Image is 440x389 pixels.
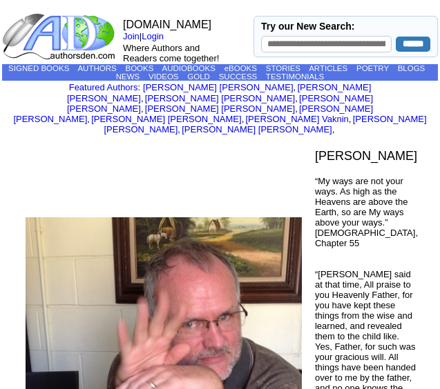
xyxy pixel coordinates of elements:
[91,114,241,124] a: [PERSON_NAME] [PERSON_NAME]
[149,72,178,81] a: VIDEOS
[144,95,145,103] font: i
[266,72,324,81] a: TESTIMONIALS
[219,72,258,81] a: SUCCESS
[142,31,164,41] a: Login
[69,82,138,92] a: Featured Authors
[67,82,371,103] a: [PERSON_NAME] [PERSON_NAME]
[266,64,300,72] a: STORIES
[162,64,216,72] a: AUDIOBOOKS
[351,116,352,123] font: i
[244,116,245,123] font: i
[13,103,373,124] a: [PERSON_NAME] [PERSON_NAME]
[67,93,373,114] a: [PERSON_NAME] [PERSON_NAME]
[315,149,417,163] font: [PERSON_NAME]
[182,124,332,134] a: [PERSON_NAME] [PERSON_NAME]
[334,126,336,134] font: i
[261,21,354,32] label: Try our New Search:
[13,82,426,134] font: , , , , , , , , , ,
[309,64,347,72] a: ARTICLES
[224,64,257,72] a: eBOOKS
[2,12,118,61] img: logo_ad.gif
[8,64,69,72] a: SIGNED BOOKS
[104,114,426,134] a: [PERSON_NAME] [PERSON_NAME]
[398,64,425,72] a: BLOGS
[77,64,116,72] a: AUTHORS
[144,106,145,113] font: i
[125,64,153,72] a: BOOKS
[116,72,140,81] a: NEWS
[143,82,293,92] a: [PERSON_NAME] [PERSON_NAME]
[245,114,348,124] a: [PERSON_NAME] Vaknin
[123,31,169,41] font: |
[145,103,295,114] a: [PERSON_NAME] [PERSON_NAME]
[69,82,140,92] font: :
[145,93,295,103] a: [PERSON_NAME] [PERSON_NAME]
[296,84,297,92] font: i
[123,19,211,30] font: [DOMAIN_NAME]
[123,43,219,63] font: Where Authors and Readers come together!
[123,31,140,41] a: Join
[298,106,299,113] font: i
[187,72,210,81] a: GOLD
[356,64,389,72] a: POETRY
[180,126,182,134] font: i
[298,95,299,103] font: i
[90,116,91,123] font: i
